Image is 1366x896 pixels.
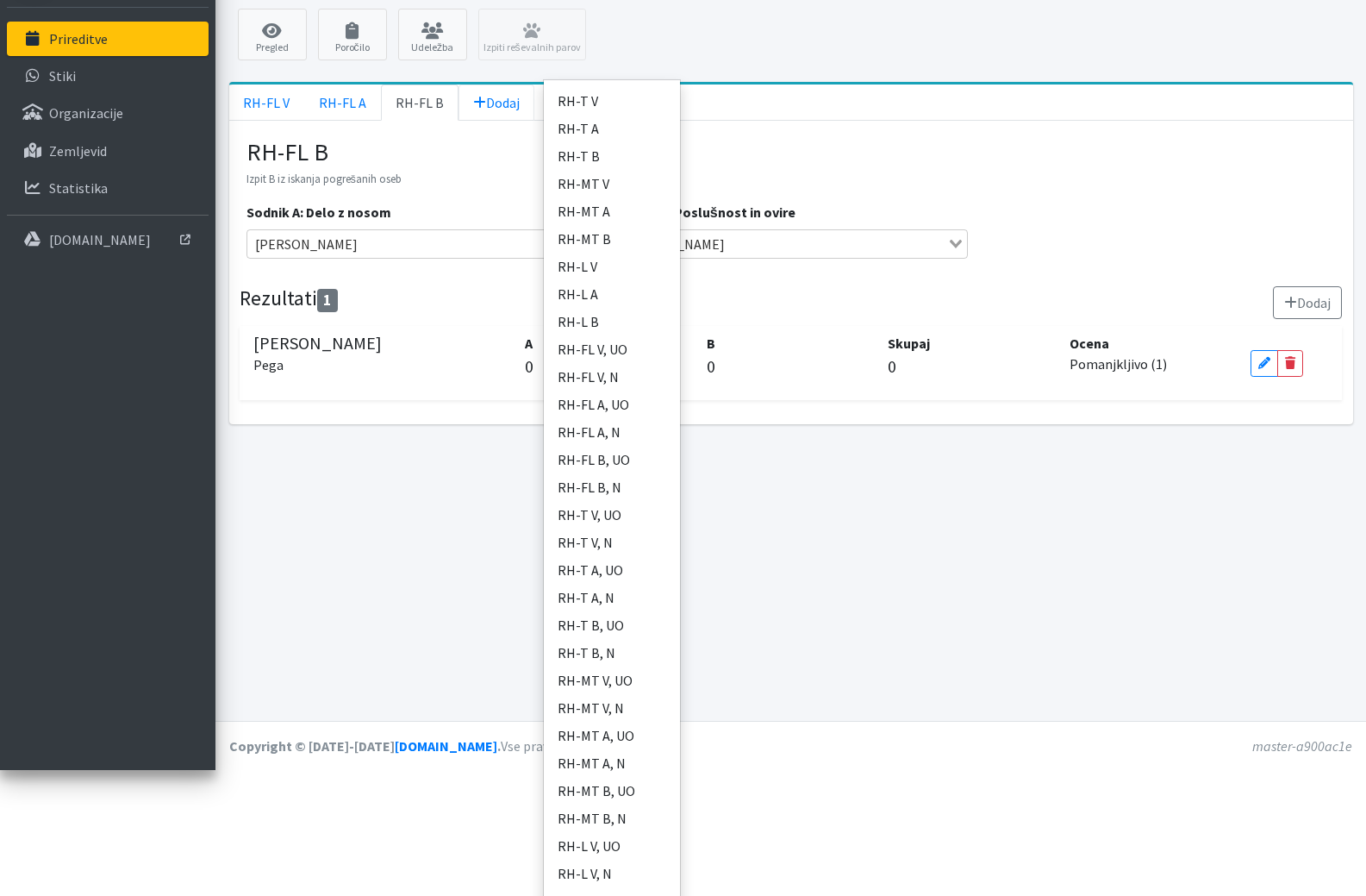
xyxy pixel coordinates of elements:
[229,737,501,755] strong: Copyright © [DATE]-[DATE] .
[544,749,680,777] a: RH-MT A, N
[49,67,76,85] p: Stiki
[1070,354,1238,374] p: Pomanjkljivo (1)
[49,30,108,47] p: Prireditve
[7,59,209,93] a: Stiki
[240,286,338,312] h4: Rezultati
[544,611,680,639] a: RH-T B, UO
[7,222,209,257] a: [DOMAIN_NAME]
[888,335,930,352] strong: Skupaj
[215,721,1366,770] footer: Vse pravice pridržane.
[458,85,534,121] a: Dodaj
[1252,737,1352,755] em: master-a900ac1e
[544,225,680,253] a: RH-MT B
[398,9,467,60] a: Udeležba
[544,115,680,142] a: RH-T A
[544,87,680,115] a: RH-T V
[317,289,338,312] span: 1
[544,418,680,446] a: RH-FL A, N
[544,777,680,805] a: RH-MT B, UO
[1070,335,1109,352] strong: Ocena
[7,22,209,56] a: Prireditve
[888,354,1057,379] p: 0
[7,96,209,130] a: Organizacije
[246,229,601,259] div: Search for option
[544,391,680,418] a: RH-FL A, UO
[238,9,307,60] a: Pregled
[544,556,680,584] a: RH-T A, UO
[544,529,680,556] a: RH-T V, N
[1273,286,1342,319] button: Dodaj
[731,234,945,254] input: Search for option
[544,446,680,473] a: RH-FL B, UO
[473,94,520,111] span: Dodaj
[544,308,680,335] a: RH-L B
[544,280,680,308] a: RH-L A
[246,138,1336,167] h3: RH-FL B
[544,142,680,170] a: RH-T B
[253,333,513,374] h5: [PERSON_NAME]
[544,722,680,749] a: RH-MT A, UO
[544,805,680,832] a: RH-MT B, N
[544,667,680,694] a: RH-MT V, UO
[49,142,107,160] p: Zemljevid
[49,104,123,122] p: Organizacije
[544,860,680,887] a: RH-L V, N
[395,737,497,755] a: [DOMAIN_NAME]
[7,134,209,168] a: Zemljevid
[544,170,680,197] a: RH-MT V
[49,231,151,248] p: [DOMAIN_NAME]
[49,179,108,197] p: Statistika
[614,202,795,222] label: Sodnik B: Poslušnost in ovire
[544,694,680,722] a: RH-MT V, N
[7,171,209,205] a: Statistika
[544,335,680,363] a: RH-FL V, UO
[544,584,680,611] a: RH-T A, N
[544,253,680,280] a: RH-L V
[707,354,876,379] p: 0
[246,172,402,185] small: Izpit B iz iskanja pogrešanih oseb
[544,363,680,391] a: RH-FL V, N
[253,356,284,373] small: Pega
[614,229,968,259] div: Search for option
[544,197,680,225] a: RH-MT A
[251,234,362,254] span: [PERSON_NAME]
[544,501,680,529] a: RH-T V, UO
[318,9,387,60] a: Poročilo
[364,234,578,254] input: Search for option
[707,335,715,352] strong: B
[544,473,680,501] a: RH-FL B, N
[246,202,391,222] label: Sodnik A: Delo z nosom
[525,335,533,352] strong: A
[304,85,381,121] a: RH-FL A
[229,85,304,121] a: RH-FL V
[381,85,458,121] a: RH-FL B
[544,832,680,860] a: RH-L V, UO
[544,639,680,667] a: RH-T B, N
[525,354,694,379] p: 0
